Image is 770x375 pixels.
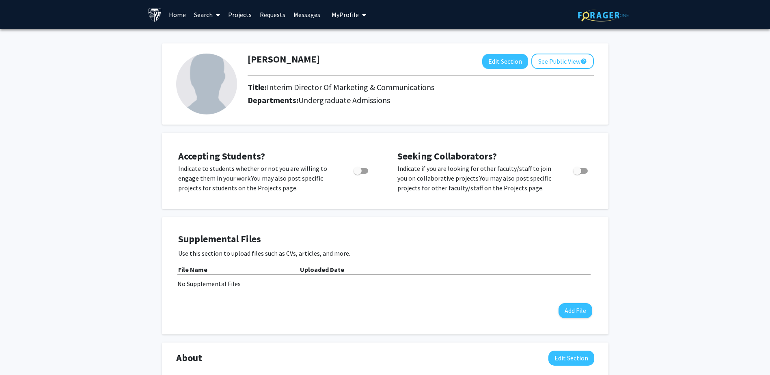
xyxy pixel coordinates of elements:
[178,265,207,274] b: File Name
[559,303,592,318] button: Add File
[176,54,237,114] img: Profile Picture
[178,248,592,258] p: Use this section to upload files such as CVs, articles, and more.
[531,54,594,69] button: See Public View
[148,8,162,22] img: Johns Hopkins University Logo
[580,56,587,66] mat-icon: help
[178,164,338,193] p: Indicate to students whether or not you are willing to engage them in your work. You may also pos...
[242,95,600,105] h2: Departments:
[248,54,320,65] h1: [PERSON_NAME]
[190,0,224,29] a: Search
[397,150,497,162] span: Seeking Collaborators?
[482,54,528,69] button: Edit Section
[256,0,289,29] a: Requests
[267,82,434,92] span: Interim Director Of Marketing & Communications
[570,164,592,176] div: Toggle
[178,233,592,245] h4: Supplemental Files
[289,0,324,29] a: Messages
[6,338,35,369] iframe: Chat
[300,265,344,274] b: Uploaded Date
[178,150,265,162] span: Accepting Students?
[248,82,434,92] h2: Title:
[332,11,359,19] span: My Profile
[548,351,594,366] button: Edit About
[224,0,256,29] a: Projects
[397,164,558,193] p: Indicate if you are looking for other faculty/staff to join you on collaborative projects. You ma...
[177,279,593,289] div: No Supplemental Files
[298,95,390,105] span: Undergraduate Admissions
[350,164,373,176] div: Toggle
[165,0,190,29] a: Home
[578,9,629,22] img: ForagerOne Logo
[176,351,202,365] span: About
